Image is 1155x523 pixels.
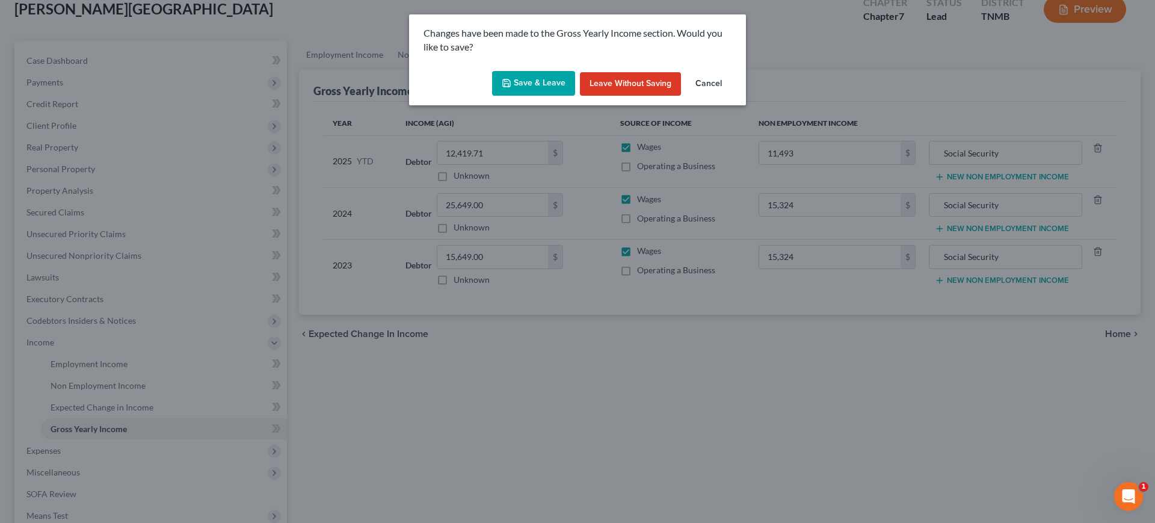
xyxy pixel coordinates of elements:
[492,71,575,96] button: Save & Leave
[1114,482,1143,511] iframe: Intercom live chat
[1139,482,1148,492] span: 1
[686,72,731,96] button: Cancel
[580,72,681,96] button: Leave without Saving
[423,26,731,54] p: Changes have been made to the Gross Yearly Income section. Would you like to save?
